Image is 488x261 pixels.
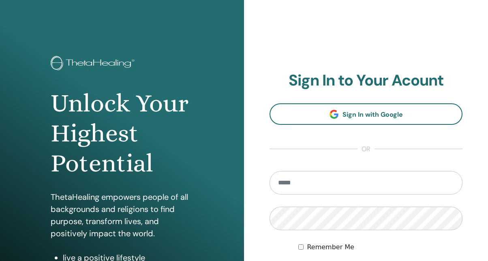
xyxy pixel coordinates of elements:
[51,191,193,240] p: ThetaHealing empowers people of all backgrounds and religions to find purpose, transform lives, a...
[51,88,193,179] h1: Unlock Your Highest Potential
[357,144,375,154] span: or
[307,242,354,252] label: Remember Me
[270,103,462,125] a: Sign In with Google
[298,242,462,252] div: Keep me authenticated indefinitely or until I manually logout
[270,71,462,90] h2: Sign In to Your Acount
[342,110,403,119] span: Sign In with Google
